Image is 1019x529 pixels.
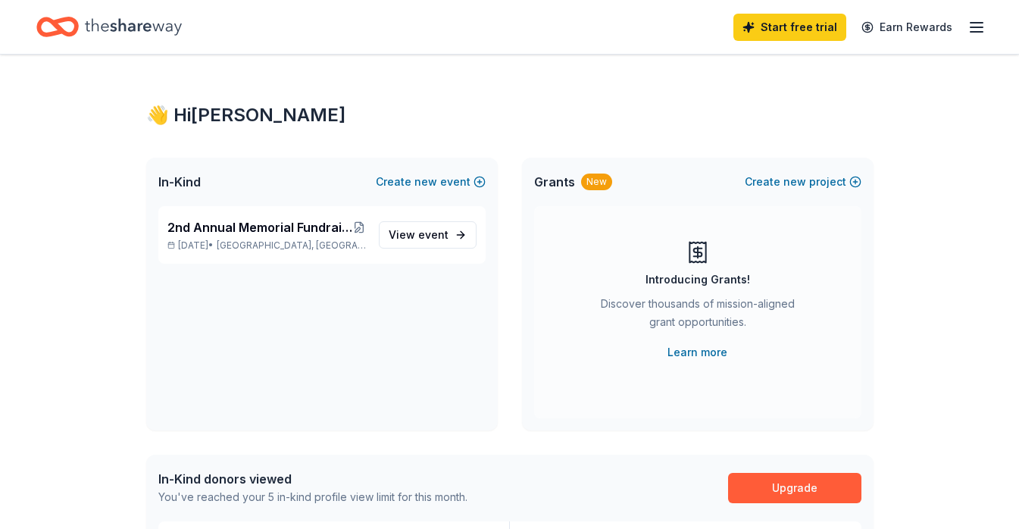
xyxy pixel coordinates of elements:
[667,343,727,362] a: Learn more
[852,14,961,41] a: Earn Rewards
[645,271,750,289] div: Introducing Grants!
[783,173,806,191] span: new
[167,239,367,252] p: [DATE] •
[414,173,437,191] span: new
[167,218,353,236] span: 2nd Annual Memorial Fundraiser Honoring a Life Uploading a Future
[158,470,467,488] div: In-Kind donors viewed
[728,473,861,503] a: Upgrade
[158,173,201,191] span: In-Kind
[389,226,449,244] span: View
[534,173,575,191] span: Grants
[581,174,612,190] div: New
[418,228,449,241] span: event
[745,173,861,191] button: Createnewproject
[36,9,182,45] a: Home
[158,488,467,506] div: You've reached your 5 in-kind profile view limit for this month.
[376,173,486,191] button: Createnewevent
[595,295,801,337] div: Discover thousands of mission-aligned grant opportunities.
[217,239,366,252] span: [GEOGRAPHIC_DATA], [GEOGRAPHIC_DATA]
[146,103,874,127] div: 👋 Hi [PERSON_NAME]
[379,221,477,249] a: View event
[733,14,846,41] a: Start free trial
